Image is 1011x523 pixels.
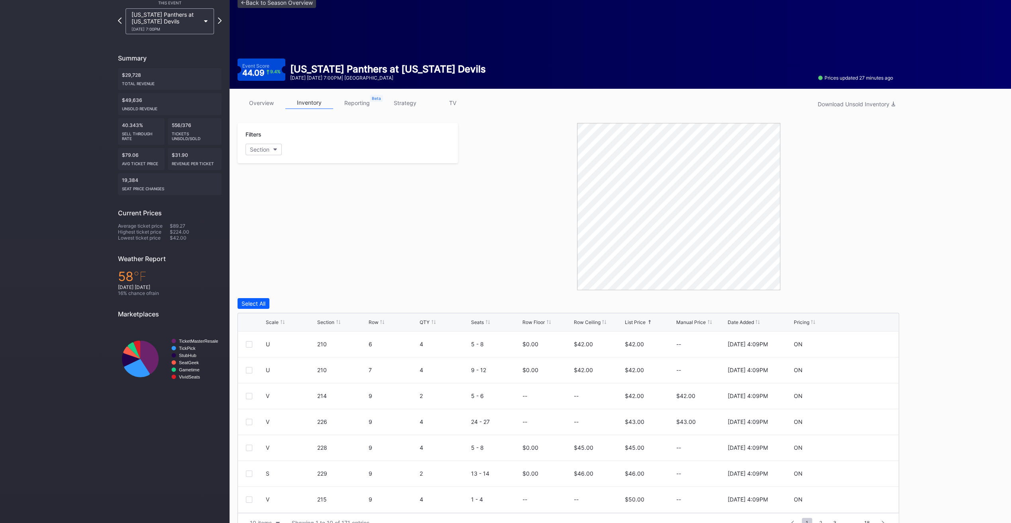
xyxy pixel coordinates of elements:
[179,360,199,365] text: SeatGeek
[573,341,593,347] div: $42.00
[676,319,706,325] div: Manual Price
[133,269,147,284] span: ℉
[818,101,895,107] div: Download Unsold Inventory
[573,418,578,425] div: --
[420,392,469,399] div: 2
[317,341,367,347] div: 210
[793,470,802,477] div: ON
[676,470,726,477] div: --
[122,128,161,141] div: Sell Through Rate
[420,418,469,425] div: 4
[266,367,270,373] div: U
[266,470,269,477] div: S
[266,319,279,325] div: Scale
[118,54,222,62] div: Summary
[266,392,269,399] div: V
[368,444,418,451] div: 9
[250,146,269,153] div: Section
[317,470,367,477] div: 229
[368,392,418,399] div: 9
[420,367,469,373] div: 4
[317,392,367,399] div: 214
[290,75,486,81] div: [DATE] [DATE] 7:00PM | [GEOGRAPHIC_DATA]
[625,367,644,373] div: $42.00
[179,339,218,343] text: TicketMasterResale
[471,367,520,373] div: 9 - 12
[625,341,644,347] div: $42.00
[793,496,802,503] div: ON
[727,496,768,503] div: [DATE] 4:09PM
[170,223,222,229] div: $89.27
[118,209,222,217] div: Current Prices
[266,418,269,425] div: V
[676,444,726,451] div: --
[625,444,644,451] div: $45.00
[118,269,222,284] div: 58
[625,392,644,399] div: $42.00
[245,144,282,155] button: Section
[238,97,285,109] a: overview
[118,68,222,90] div: $29,728
[420,319,430,325] div: QTY
[170,235,222,241] div: $42.00
[317,367,367,373] div: 210
[118,229,170,235] div: Highest ticket price
[420,444,469,451] div: 4
[573,496,578,503] div: --
[793,367,802,373] div: ON
[242,69,281,77] div: 44.09
[118,284,222,290] div: [DATE] [DATE]
[368,341,418,347] div: 6
[676,418,726,425] div: $43.00
[727,341,768,347] div: [DATE] 4:09PM
[814,99,899,109] button: Download Unsold Inventory
[168,148,222,170] div: $31.90
[522,496,527,503] div: --
[727,392,768,399] div: [DATE] 4:09PM
[625,496,644,503] div: $50.00
[471,496,520,503] div: 1 - 4
[727,367,768,373] div: [DATE] 4:09PM
[118,255,222,263] div: Weather Report
[368,418,418,425] div: 9
[132,11,200,31] div: [US_STATE] Panthers at [US_STATE] Devils
[471,341,520,347] div: 5 - 8
[118,324,222,394] svg: Chart title
[118,310,222,318] div: Marketplaces
[168,118,222,145] div: 556/376
[793,341,802,347] div: ON
[420,496,469,503] div: 4
[420,341,469,347] div: 4
[118,148,165,170] div: $79.06
[625,418,644,425] div: $43.00
[676,341,726,347] div: --
[471,470,520,477] div: 13 - 14
[132,27,200,31] div: [DATE] 7:00PM
[118,118,165,145] div: 40.343%
[317,444,367,451] div: 228
[368,496,418,503] div: 9
[727,444,768,451] div: [DATE] 4:09PM
[266,341,270,347] div: U
[573,444,593,451] div: $45.00
[179,367,200,372] text: Gametime
[118,223,170,229] div: Average ticket price
[179,375,200,379] text: VividSeats
[471,418,520,425] div: 24 - 27
[522,367,538,373] div: $0.00
[317,496,367,503] div: 215
[245,131,450,138] div: Filters
[727,470,768,477] div: [DATE] 4:09PM
[118,235,170,241] div: Lowest ticket price
[625,319,646,325] div: List Price
[285,97,333,109] a: inventory
[471,444,520,451] div: 5 - 8
[179,346,196,351] text: TickPick
[793,444,802,451] div: ON
[522,470,538,477] div: $0.00
[118,93,222,115] div: $49,636
[238,298,269,309] button: Select All
[522,444,538,451] div: $0.00
[573,470,593,477] div: $46.00
[573,367,593,373] div: $42.00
